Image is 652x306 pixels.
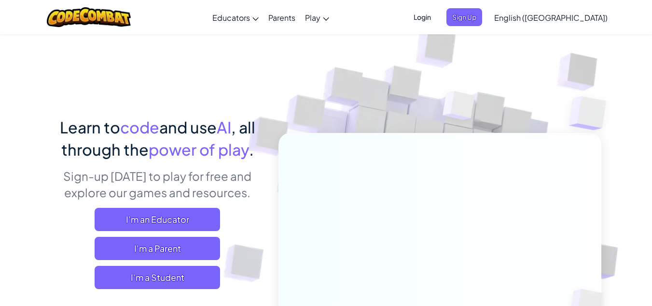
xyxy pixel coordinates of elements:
[217,117,231,137] span: AI
[550,73,633,154] img: Overlap cubes
[47,7,131,27] img: CodeCombat logo
[424,72,494,144] img: Overlap cubes
[95,208,220,231] a: I'm an Educator
[95,237,220,260] a: I'm a Parent
[212,13,250,23] span: Educators
[264,4,300,30] a: Parents
[408,8,437,26] button: Login
[249,140,254,159] span: .
[95,266,220,289] button: I'm a Student
[300,4,334,30] a: Play
[208,4,264,30] a: Educators
[149,140,249,159] span: power of play
[159,117,217,137] span: and use
[120,117,159,137] span: code
[305,13,320,23] span: Play
[489,4,612,30] a: English ([GEOGRAPHIC_DATA])
[446,8,482,26] button: Sign Up
[60,117,120,137] span: Learn to
[494,13,608,23] span: English ([GEOGRAPHIC_DATA])
[51,168,264,201] p: Sign-up [DATE] to play for free and explore our games and resources.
